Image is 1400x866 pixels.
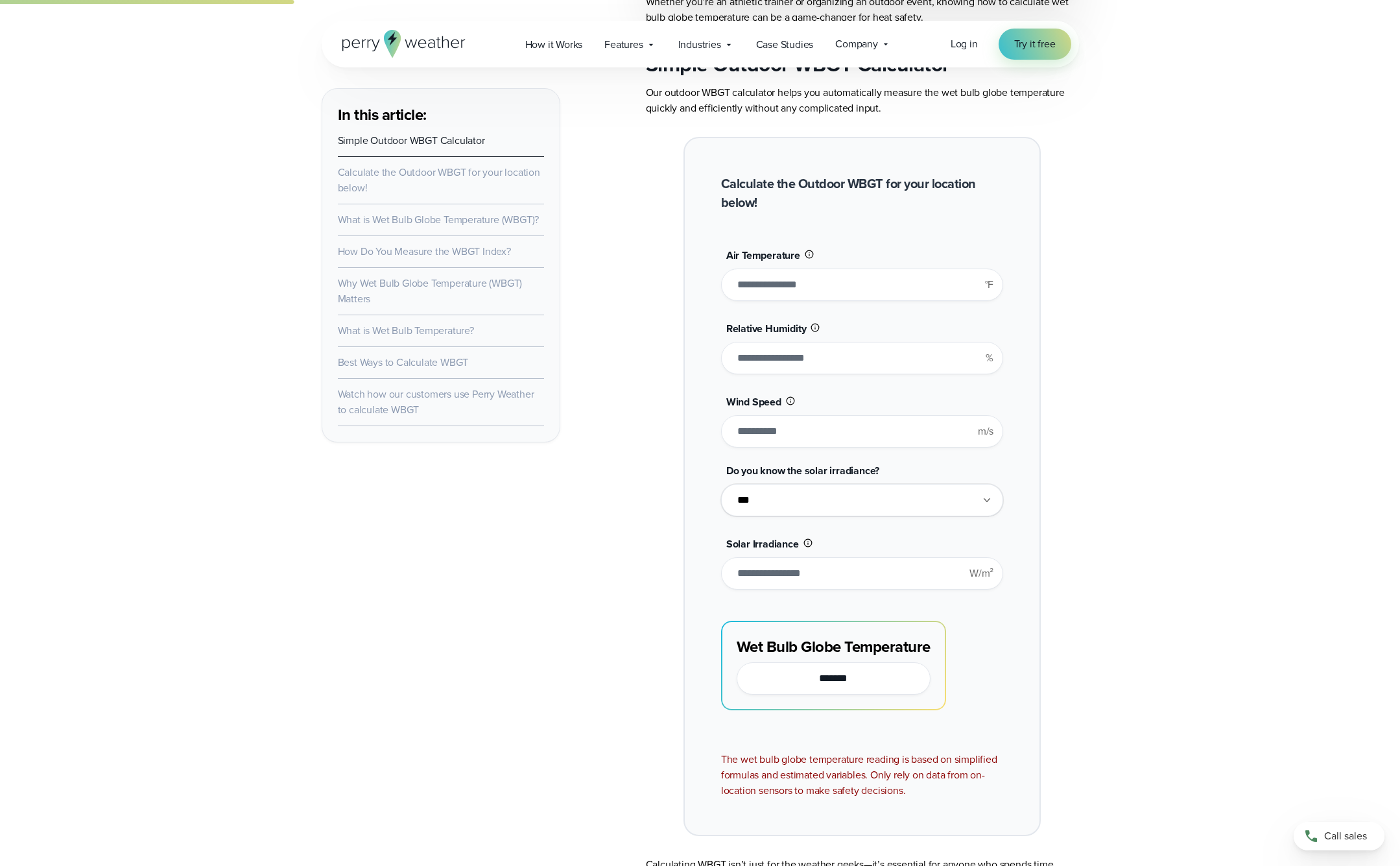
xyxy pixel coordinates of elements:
a: Why Wet Bulb Globe Temperature (WBGT) Matters [338,276,523,306]
span: Company [835,36,878,52]
div: The wet bulb globe temperature reading is based on simplified formulas and estimated variables. O... [721,752,1003,799]
a: Simple Outdoor WBGT Calculator [338,133,485,148]
a: Calculate the Outdoor WBGT for your location below! [338,165,540,195]
h2: Simple Outdoor WBGT Calculator [646,51,1079,77]
a: How Do You Measure the WBGT Index? [338,244,511,259]
a: Call sales [1294,822,1384,850]
p: Our outdoor WBGT calculator helps you automatically measure the wet bulb globe temperature quickl... [646,85,1079,116]
span: Try it free [1014,36,1056,52]
a: What is Wet Bulb Globe Temperature (WBGT)? [338,212,540,227]
span: How it Works [525,37,583,53]
a: Try it free [999,29,1071,60]
a: Watch how our customers use Perry Weather to calculate WBGT [338,387,534,417]
a: Log in [951,36,978,52]
span: Wind Speed [726,394,781,409]
span: Case Studies [756,37,814,53]
span: Relative Humidity [726,321,807,336]
span: Air Temperature [726,248,800,263]
span: Solar Irradiance [726,536,799,551]
a: Case Studies [745,31,825,58]
span: Log in [951,36,978,51]
span: Features [604,37,643,53]
span: Industries [678,37,721,53]
a: How it Works [514,31,594,58]
a: What is Wet Bulb Temperature? [338,323,474,338]
a: Best Ways to Calculate WBGT [338,355,469,370]
span: Call sales [1324,828,1367,844]
h3: In this article: [338,104,544,125]
h2: Calculate the Outdoor WBGT for your location below! [721,174,1003,212]
span: Do you know the solar irradiance? [726,463,879,478]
